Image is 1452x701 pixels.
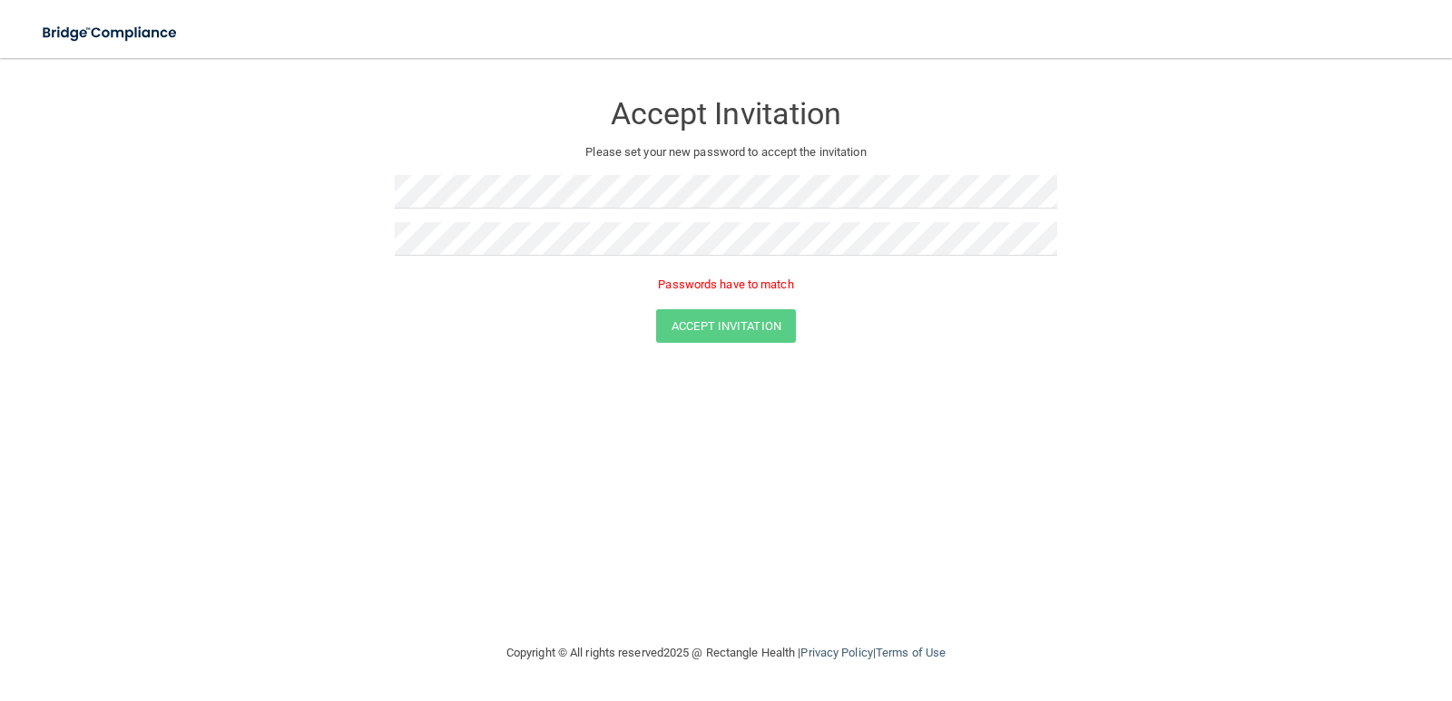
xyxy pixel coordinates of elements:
[656,309,796,343] button: Accept Invitation
[395,274,1057,296] p: Passwords have to match
[800,646,872,659] a: Privacy Policy
[876,646,946,659] a: Terms of Use
[395,97,1057,131] h3: Accept Invitation
[408,141,1044,163] p: Please set your new password to accept the invitation
[27,15,194,52] img: bridge_compliance_login_screen.278c3ca4.svg
[395,624,1057,682] div: Copyright © All rights reserved 2025 @ Rectangle Health | |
